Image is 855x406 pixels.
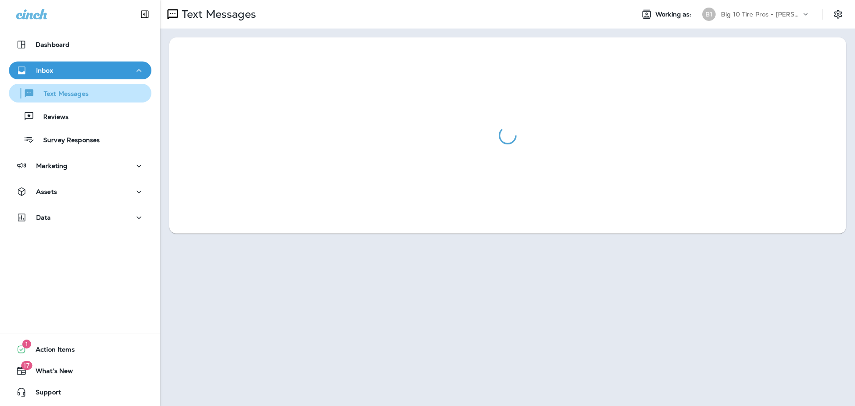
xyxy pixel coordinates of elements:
button: Survey Responses [9,130,151,149]
button: Text Messages [9,84,151,103]
span: What's New [27,367,73,378]
p: Marketing [36,162,67,169]
div: B1 [702,8,716,21]
button: 17What's New [9,362,151,380]
button: Settings [830,6,846,22]
p: Inbox [36,67,53,74]
button: Reviews [9,107,151,126]
p: Assets [36,188,57,195]
p: Data [36,214,51,221]
p: Reviews [34,113,69,122]
button: Data [9,209,151,226]
button: Dashboard [9,36,151,53]
button: Assets [9,183,151,201]
button: 1Action Items [9,340,151,358]
button: Marketing [9,157,151,175]
p: Survey Responses [34,136,100,145]
span: Support [27,389,61,399]
span: Working as: [655,11,693,18]
span: Action Items [27,346,75,357]
p: Text Messages [178,8,256,21]
p: Text Messages [35,90,89,98]
p: Big 10 Tire Pros - [PERSON_NAME] [721,11,801,18]
p: Dashboard [36,41,69,48]
button: Support [9,383,151,401]
button: Collapse Sidebar [132,5,157,23]
span: 1 [22,340,31,349]
button: Inbox [9,62,151,79]
span: 17 [21,361,32,370]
